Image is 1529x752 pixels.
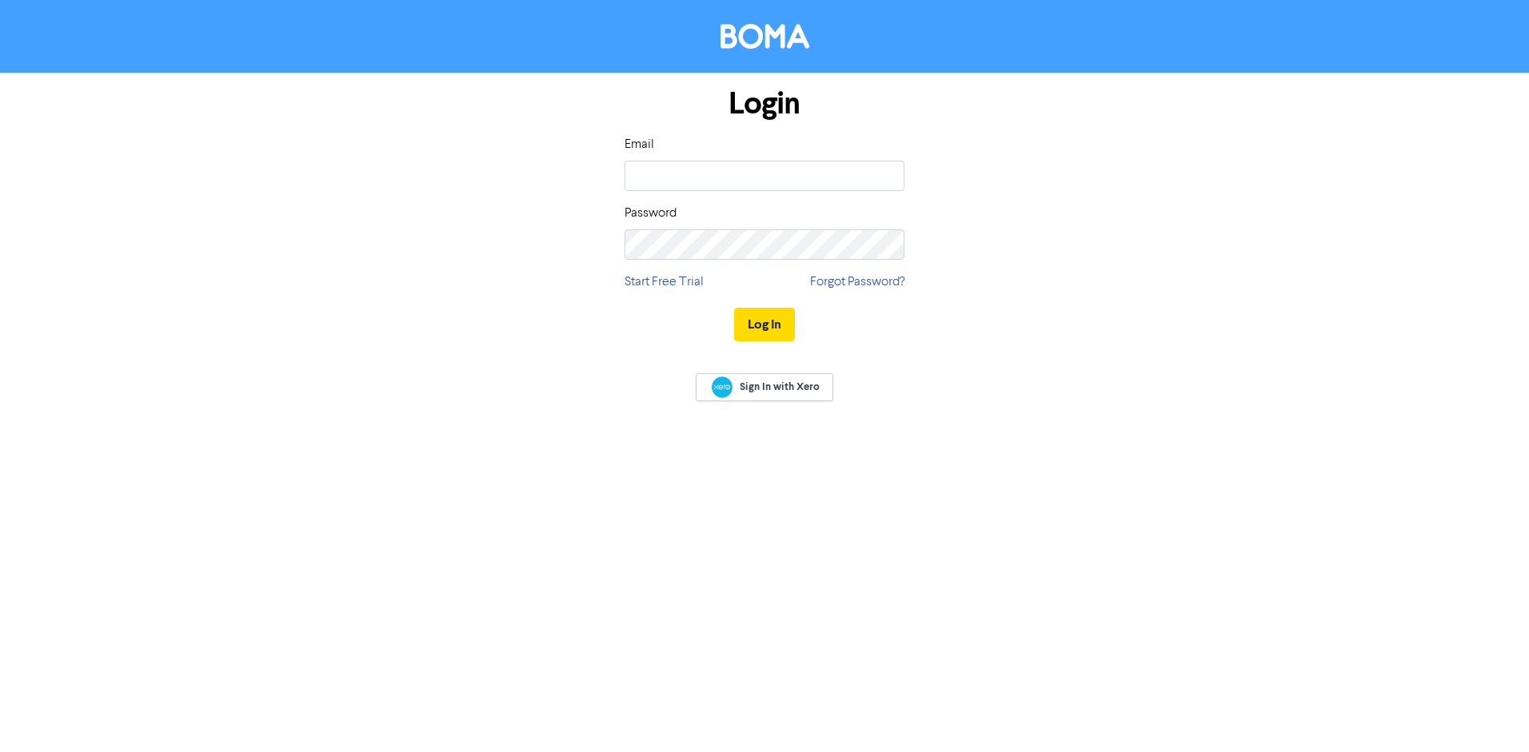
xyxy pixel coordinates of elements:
[712,376,733,398] img: Xero logo
[740,380,820,394] span: Sign In with Xero
[721,24,809,49] img: BOMA Logo
[734,308,795,341] button: Log In
[810,273,904,292] a: Forgot Password?
[625,204,677,223] label: Password
[625,135,654,154] label: Email
[625,273,704,292] a: Start Free Trial
[625,86,904,122] h1: Login
[696,373,833,401] a: Sign In with Xero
